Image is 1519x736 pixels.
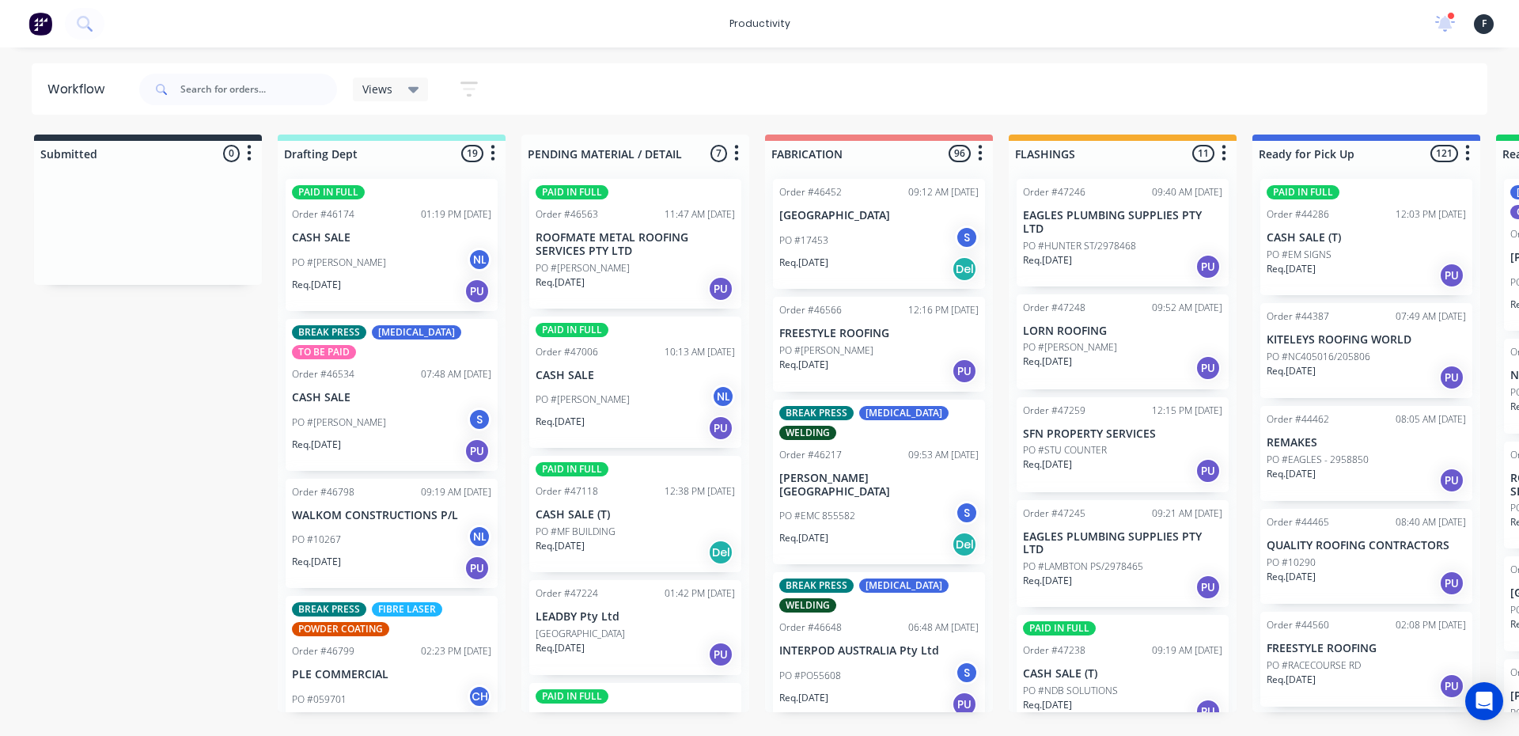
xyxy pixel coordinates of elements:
[1267,350,1370,364] p: PO #NC405016/205806
[1267,539,1466,552] p: QUALITY ROOFING CONTRACTORS
[708,276,733,302] div: PU
[952,532,977,557] div: Del
[464,438,490,464] div: PU
[421,485,491,499] div: 09:19 AM [DATE]
[1267,185,1339,199] div: PAID IN FULL
[529,456,741,572] div: PAID IN FULLOrder #4711812:38 PM [DATE]CASH SALE (T)PO #MF BUILDINGReq.[DATE]Del
[1267,364,1316,378] p: Req. [DATE]
[1267,570,1316,584] p: Req. [DATE]
[779,579,854,593] div: BREAK PRESS
[722,12,798,36] div: productivity
[779,303,842,317] div: Order #46566
[779,669,841,683] p: PO #PO55608
[1260,406,1472,501] div: Order #4446208:05 AM [DATE]REMAKESPO #EAGLES - 2958850Req.[DATE]PU
[1267,467,1316,481] p: Req. [DATE]
[1017,294,1229,389] div: Order #4724809:52 AM [DATE]LORN ROOFINGPO #[PERSON_NAME]Req.[DATE]PU
[1260,179,1472,295] div: PAID IN FULLOrder #4428612:03 PM [DATE]CASH SALE (T)PO #EM SIGNSReq.[DATE]PU
[1023,185,1085,199] div: Order #47246
[292,367,354,381] div: Order #46534
[1396,515,1466,529] div: 08:40 AM [DATE]
[1023,506,1085,521] div: Order #47245
[536,369,735,382] p: CASH SALE
[1023,253,1072,267] p: Req. [DATE]
[1439,571,1464,596] div: PU
[1023,324,1222,338] p: LORN ROOFING
[536,627,625,641] p: [GEOGRAPHIC_DATA]
[1023,301,1085,315] div: Order #47248
[1260,303,1472,398] div: Order #4438707:49 AM [DATE]KITELEYS ROOFING WORLDPO #NC405016/205806Req.[DATE]PU
[292,602,366,616] div: BREAK PRESS
[468,685,491,708] div: CH
[708,642,733,667] div: PU
[536,539,585,553] p: Req. [DATE]
[1396,412,1466,427] div: 08:05 AM [DATE]
[292,509,491,522] p: WALKOM CONSTRUCTIONS P/L
[1017,179,1229,286] div: Order #4724609:40 AM [DATE]EAGLES PLUMBING SUPPLIES PTY LTDPO #HUNTER ST/2978468Req.[DATE]PU
[421,207,491,222] div: 01:19 PM [DATE]
[1439,365,1464,390] div: PU
[773,572,985,724] div: BREAK PRESS[MEDICAL_DATA]WELDINGOrder #4664806:48 AM [DATE]INTERPOD AUSTRALIA Pty LtdPO #PO55608S...
[779,531,828,545] p: Req. [DATE]
[292,207,354,222] div: Order #46174
[1267,436,1466,450] p: REMAKES
[955,501,979,525] div: S
[779,327,979,340] p: FREESTYLE ROOFING
[1017,397,1229,492] div: Order #4725912:15 PM [DATE]SFN PROPERTY SERVICESPO #STU COUNTERReq.[DATE]PU
[779,620,842,635] div: Order #46648
[1023,530,1222,557] p: EAGLES PLUMBING SUPPLIES PTY LTD
[1439,673,1464,699] div: PU
[536,185,608,199] div: PAID IN FULL
[529,179,741,309] div: PAID IN FULLOrder #4656311:47 AM [DATE]ROOFMATE METAL ROOFING SERVICES PTY LTDPO #[PERSON_NAME]Re...
[1439,263,1464,288] div: PU
[536,275,585,290] p: Req. [DATE]
[292,391,491,404] p: CASH SALE
[180,74,337,105] input: Search for orders...
[464,279,490,304] div: PU
[1267,618,1329,632] div: Order #44560
[1195,699,1221,724] div: PU
[468,525,491,548] div: NL
[1023,684,1118,698] p: PO #NDB SOLUTIONS
[536,323,608,337] div: PAID IN FULL
[1023,404,1085,418] div: Order #47259
[1396,618,1466,632] div: 02:08 PM [DATE]
[773,297,985,392] div: Order #4656612:16 PM [DATE]FREESTYLE ROOFINGPO #[PERSON_NAME]Req.[DATE]PU
[1260,612,1472,707] div: Order #4456002:08 PM [DATE]FREESTYLE ROOFINGPO #RACECOURSE RDReq.[DATE]PU
[536,484,598,499] div: Order #47118
[286,179,498,311] div: PAID IN FULLOrder #4617401:19 PM [DATE]CASH SALEPO #[PERSON_NAME]NLReq.[DATE]PU
[1267,515,1329,529] div: Order #44465
[665,484,735,499] div: 12:38 PM [DATE]
[708,415,733,441] div: PU
[1023,340,1117,355] p: PO #[PERSON_NAME]
[1260,509,1472,604] div: Order #4446508:40 AM [DATE]QUALITY ROOFING CONTRACTORSPO #10290Req.[DATE]PU
[773,400,985,565] div: BREAK PRESS[MEDICAL_DATA]WELDINGOrder #4621709:53 AM [DATE][PERSON_NAME][GEOGRAPHIC_DATA]PO #EMC ...
[908,448,979,462] div: 09:53 AM [DATE]
[1017,500,1229,608] div: Order #4724509:21 AM [DATE]EAGLES PLUMBING SUPPLIES PTY LTDPO #LAMBTON PS/2978465Req.[DATE]PU
[1152,301,1222,315] div: 09:52 AM [DATE]
[1267,262,1316,276] p: Req. [DATE]
[779,343,873,358] p: PO #[PERSON_NAME]
[292,345,356,359] div: TO BE PAID
[536,231,735,258] p: ROOFMATE METAL ROOFING SERVICES PTY LTD
[529,580,741,675] div: Order #4722401:42 PM [DATE]LEADBY Pty Ltd[GEOGRAPHIC_DATA]Req.[DATE]PU
[536,462,608,476] div: PAID IN FULL
[773,179,985,289] div: Order #4645209:12 AM [DATE][GEOGRAPHIC_DATA]PO #17453SReq.[DATE]Del
[779,209,979,222] p: [GEOGRAPHIC_DATA]
[1267,673,1316,687] p: Req. [DATE]
[908,620,979,635] div: 06:48 AM [DATE]
[28,12,52,36] img: Factory
[1465,682,1503,720] div: Open Intercom Messenger
[779,185,842,199] div: Order #46452
[1396,207,1466,222] div: 12:03 PM [DATE]
[536,393,630,407] p: PO #[PERSON_NAME]
[779,233,828,248] p: PO #17453
[286,479,498,589] div: Order #4679809:19 AM [DATE]WALKOM CONSTRUCTIONS P/LPO #10267NLReq.[DATE]PU
[536,610,735,624] p: LEADBY Pty Ltd
[779,644,979,658] p: INTERPOD AUSTRALIA Pty Ltd
[1152,185,1222,199] div: 09:40 AM [DATE]
[859,579,949,593] div: [MEDICAL_DATA]
[908,185,979,199] div: 09:12 AM [DATE]
[536,508,735,522] p: CASH SALE (T)
[1023,427,1222,441] p: SFN PROPERTY SERVICES
[47,80,112,99] div: Workflow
